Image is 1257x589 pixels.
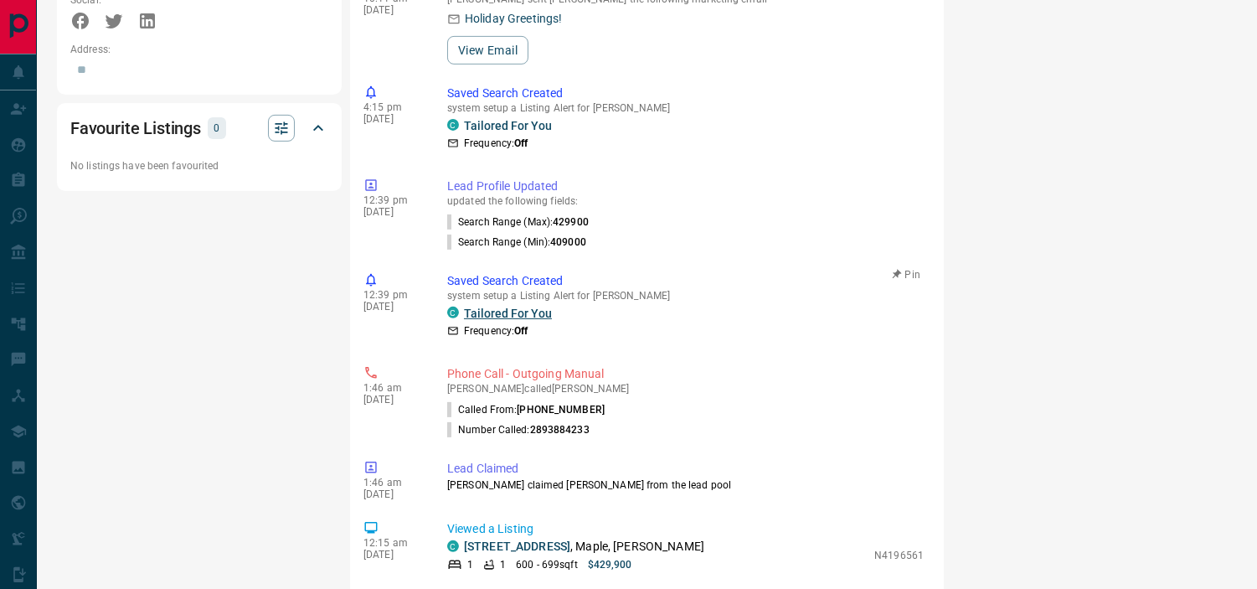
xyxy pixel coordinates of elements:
p: 12:15 am [363,537,422,549]
p: [DATE] [363,301,422,313]
a: Tailored For You [464,119,552,132]
p: 12:39 pm [363,289,422,301]
p: Holiday Greetings! [465,10,562,28]
div: condos.ca [447,119,459,131]
p: Saved Search Created [447,272,924,290]
strong: Off [514,325,528,337]
span: 429900 [553,216,589,228]
div: Favourite Listings0 [70,108,328,148]
p: No listings have been favourited [70,158,328,173]
p: 1 [500,557,506,572]
p: 1:46 am [363,477,422,488]
div: condos.ca [447,540,459,552]
p: Viewed a Listing [447,520,924,538]
p: Lead Profile Updated [447,178,924,195]
p: Phone Call - Outgoing Manual [447,365,924,383]
p: [DATE] [363,4,422,16]
p: system setup a Listing Alert for [PERSON_NAME] [447,102,924,114]
span: [PHONE_NUMBER] [517,404,605,416]
p: [DATE] [363,488,422,500]
strong: Off [514,137,528,149]
p: 4:15 pm [363,101,422,113]
p: , Maple, [PERSON_NAME] [464,538,704,555]
a: [STREET_ADDRESS] [464,540,570,553]
p: updated the following fields: [447,195,924,207]
p: 0 [213,119,221,137]
p: [PERSON_NAME] called [PERSON_NAME] [447,383,924,395]
p: [DATE] [363,549,422,561]
p: 600 - 699 sqft [516,557,577,572]
p: system setup a Listing Alert for [PERSON_NAME] [447,290,924,302]
p: $429,900 [588,557,632,572]
p: [DATE] [363,206,422,218]
p: Lead Claimed [447,460,924,478]
div: condos.ca [447,307,459,318]
button: Pin [882,267,930,282]
p: [DATE] [363,113,422,125]
p: [DATE] [363,394,422,406]
span: 2893884233 [530,424,590,436]
p: N4196561 [874,548,924,563]
p: 1 [467,557,473,572]
p: Frequency: [464,136,528,151]
button: View Email [447,36,528,65]
p: Frequency: [464,323,528,338]
p: Number Called: [447,422,590,437]
p: 1:46 am [363,382,422,394]
p: Saved Search Created [447,85,924,102]
p: Address: [70,42,328,57]
p: Called From: [447,402,605,417]
h2: Favourite Listings [70,115,201,142]
p: Search Range (Min) : [447,235,586,250]
p: Search Range (Max) : [447,214,589,230]
p: 12:39 pm [363,194,422,206]
span: 409000 [550,236,586,248]
a: Tailored For You [464,307,552,320]
p: [PERSON_NAME] claimed [PERSON_NAME] from the lead pool [447,478,924,493]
